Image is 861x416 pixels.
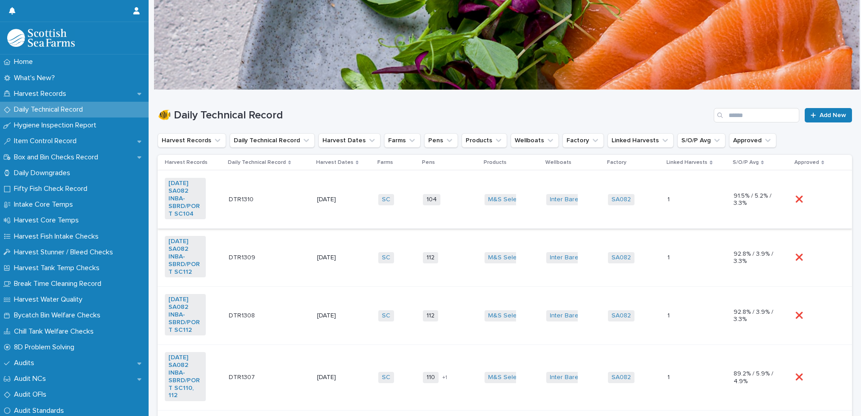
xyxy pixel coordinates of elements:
[612,196,631,203] a: SA082
[612,254,631,262] a: SA082
[168,296,202,334] a: [DATE] SA082 INBA-SBRD/PORT SC112
[229,372,257,381] p: DTR1307
[550,254,587,262] a: Inter Barents
[484,158,507,167] p: Products
[158,171,852,229] tr: [DATE] SA082 INBA-SBRD/PORT SC104 DTR1310DTR1310 [DATE]SC 104M&S Select Inter Barents SA082 11 91...
[382,312,390,320] a: SC
[10,280,109,288] p: Break Time Cleaning Record
[667,310,671,320] p: 1
[229,194,255,203] p: DTR1310
[677,133,725,148] button: S/O/P Avg
[734,370,775,385] p: 89.2% / 5.9% / 4.9%
[168,238,202,276] a: [DATE] SA082 INBA-SBRD/PORT SC112
[10,407,71,415] p: Audit Standards
[462,133,507,148] button: Products
[316,158,353,167] p: Harvest Dates
[10,232,106,241] p: Harvest Fish Intake Checks
[734,250,775,266] p: 92.8% / 3.9% / 3.3%
[423,310,438,321] span: 112
[562,133,604,148] button: Factory
[607,158,626,167] p: Factory
[795,194,805,203] p: ❌
[795,310,805,320] p: ❌
[10,295,90,304] p: Harvest Water Quality
[612,312,631,320] a: SA082
[384,133,421,148] button: Farms
[10,74,62,82] p: What's New?
[158,133,226,148] button: Harvest Records
[423,372,439,383] span: 110
[165,158,208,167] p: Harvest Records
[10,105,90,114] p: Daily Technical Record
[382,254,390,262] a: SC
[442,375,447,380] span: + 1
[424,133,458,148] button: Pens
[318,133,381,148] button: Harvest Dates
[158,287,852,345] tr: [DATE] SA082 INBA-SBRD/PORT SC112 DTR1308DTR1308 [DATE]SC 112M&S Select Inter Barents SA082 11 92...
[10,58,40,66] p: Home
[10,200,80,209] p: Intake Core Temps
[550,196,587,203] a: Inter Barents
[488,254,522,262] a: M&S Select
[734,308,775,324] p: 92.8% / 3.9% / 3.3%
[10,153,105,162] p: Box and Bin Checks Record
[10,185,95,193] p: Fifty Fish Check Record
[10,169,77,177] p: Daily Downgrades
[10,248,120,257] p: Harvest Stunner / Bleed Checks
[10,121,104,130] p: Hygiene Inspection Report
[229,310,257,320] p: DTR1308
[729,133,776,148] button: Approved
[488,312,522,320] a: M&S Select
[423,252,438,263] span: 112
[550,374,587,381] a: Inter Barents
[734,192,775,208] p: 91.5% / 5.2% / 3.3%
[10,359,41,367] p: Audits
[10,390,54,399] p: Audit OFIs
[229,252,257,262] p: DTR1309
[10,90,73,98] p: Harvest Records
[607,133,674,148] button: Linked Harvests
[10,311,108,320] p: Bycatch Bin Welfare Checks
[795,252,805,262] p: ❌
[10,375,53,383] p: Audit NCs
[612,374,631,381] a: SA082
[168,354,202,399] a: [DATE] SA082 INBA-SBRD/PORT SC110, 112
[377,158,393,167] p: Farms
[794,158,819,167] p: Approved
[820,112,846,118] span: Add New
[422,158,435,167] p: Pens
[10,264,107,272] p: Harvest Tank Temp Checks
[550,312,587,320] a: Inter Barents
[10,327,101,336] p: Chill Tank Welfare Checks
[488,196,522,203] a: M&S Select
[228,158,286,167] p: Daily Technical Record
[382,374,390,381] a: SC
[795,372,805,381] p: ❌
[168,180,202,217] a: [DATE] SA082 INBA-SBRD/PORT SC104
[230,133,315,148] button: Daily Technical Record
[805,108,852,122] a: Add New
[382,196,390,203] a: SC
[158,345,852,411] tr: [DATE] SA082 INBA-SBRD/PORT SC110, 112 DTR1307DTR1307 [DATE]SC 110+1M&S Select Inter Barents SA08...
[667,372,671,381] p: 1
[317,374,358,381] p: [DATE]
[714,108,799,122] input: Search
[10,137,84,145] p: Item Control Record
[158,109,710,122] h1: 🐠 Daily Technical Record
[511,133,559,148] button: Wellboats
[488,374,522,381] a: M&S Select
[545,158,571,167] p: Wellboats
[317,254,358,262] p: [DATE]
[666,158,707,167] p: Linked Harvests
[10,343,82,352] p: 8D Problem Solving
[733,158,759,167] p: S/O/P Avg
[667,194,671,203] p: 1
[7,29,75,47] img: mMrefqRFQpe26GRNOUkG
[317,312,358,320] p: [DATE]
[667,252,671,262] p: 1
[423,194,440,205] span: 104
[10,216,86,225] p: Harvest Core Temps
[317,196,358,203] p: [DATE]
[158,229,852,287] tr: [DATE] SA082 INBA-SBRD/PORT SC112 DTR1309DTR1309 [DATE]SC 112M&S Select Inter Barents SA082 11 92...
